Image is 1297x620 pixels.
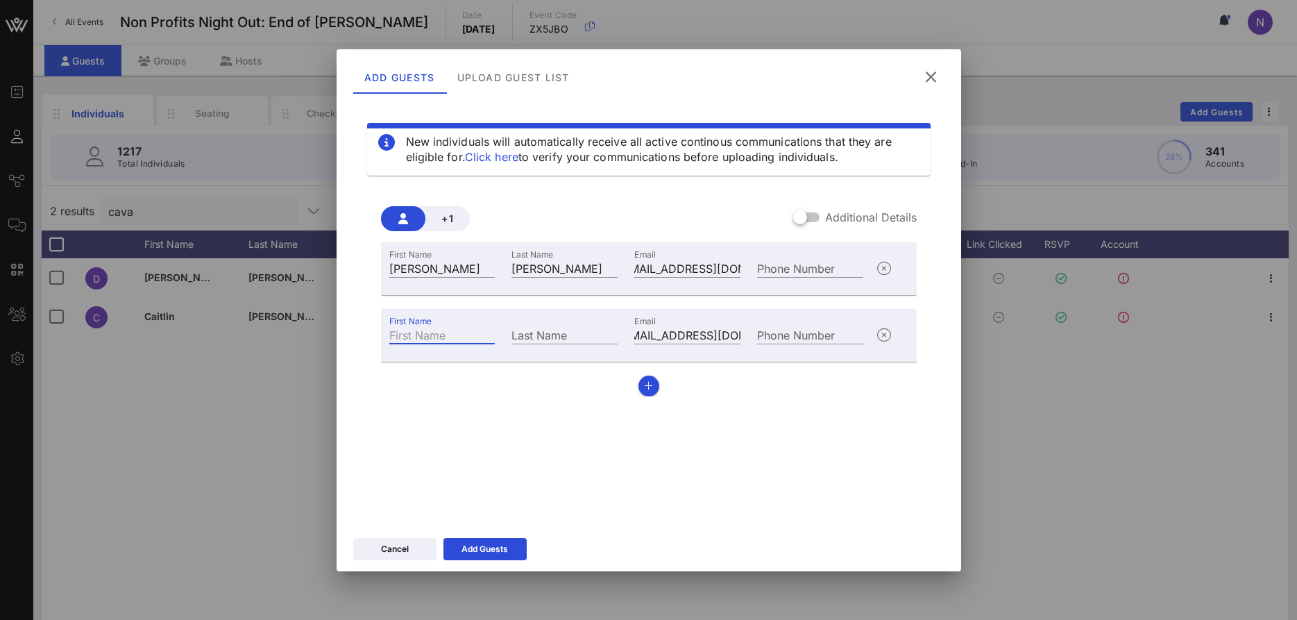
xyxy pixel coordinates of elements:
label: Last Name [511,249,553,260]
span: +1 [436,212,459,224]
label: First Name [389,249,432,260]
div: Add Guests [461,542,508,556]
label: Email [634,316,656,326]
a: Click here [465,150,518,164]
label: Additional Details [825,210,917,224]
div: Add Guests [353,60,446,94]
div: New individuals will automatically receive all active continous communications that they are elig... [406,134,919,165]
button: Cancel [353,538,436,560]
button: +1 [425,206,470,231]
div: Upload Guest List [446,60,580,94]
div: Cancel [381,542,409,556]
label: Email [634,249,656,260]
button: Add Guests [443,538,527,560]
input: First Name [389,326,495,344]
label: First Name [389,316,432,326]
